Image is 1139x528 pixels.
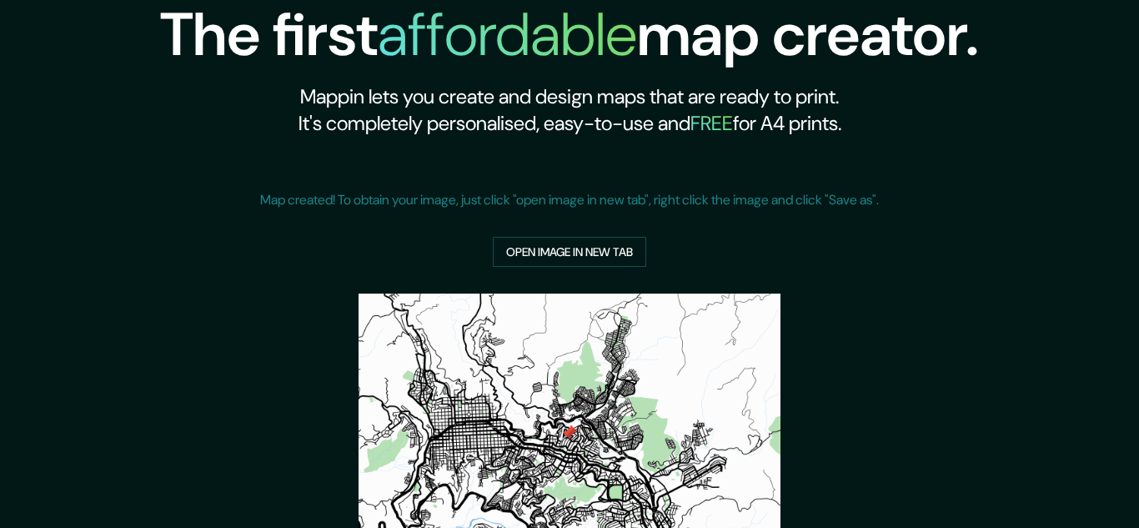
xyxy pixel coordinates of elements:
[260,190,879,210] p: Map created! To obtain your image, just click "open image in new tab", right click the image and ...
[493,237,646,268] a: Open image in new tab
[690,110,733,136] h5: FREE
[160,83,979,137] h2: Mappin lets you create and design maps that are ready to print. It's completely personalised, eas...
